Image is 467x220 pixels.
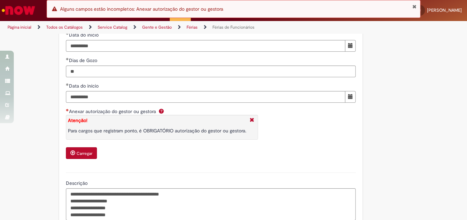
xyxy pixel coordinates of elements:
span: Ajuda para Anexar autorização do gestor ou gestora [157,108,165,114]
a: Página inicial [8,24,31,30]
a: Férias de Funcionários [212,24,255,30]
button: Mostrar calendário para Data do início [345,91,356,103]
button: Fechar Notificação [412,4,417,9]
span: Obrigatório Preenchido [66,83,69,86]
strong: Atenção! [68,117,87,123]
a: Service Catalog [98,24,127,30]
span: Alguns campos estão incompletos: Anexar autorização do gestor ou gestora [60,6,223,12]
span: Necessários [66,109,69,111]
input: Dias de Gozo [66,66,356,77]
span: Dias de Gozo [69,57,99,63]
button: Carregar anexo de Anexar autorização do gestor ou gestora Required [66,147,97,159]
p: Para cargos que registram ponto, é OBRIGATÓRIO autorização do gestor ou gestora. [68,127,246,134]
span: Obrigatório Preenchido [66,58,69,60]
small: Carregar [77,151,92,156]
a: Todos os Catálogos [46,24,83,30]
i: Fechar More information Por question_anexo_obriatorio_registro_de_ponto [248,117,256,124]
span: Data do início [69,83,100,89]
a: Gente e Gestão [142,24,172,30]
img: ServiceNow [1,3,36,17]
button: Mostrar calendário para Data do início [345,40,356,52]
span: Data do início [69,32,100,38]
a: Férias [187,24,198,30]
ul: Trilhas de página [5,21,306,34]
span: Anexar autorização do gestor ou gestora [69,108,157,114]
input: Data do início 06 April 2026 Monday [66,40,345,52]
span: Descrição [66,180,89,186]
input: Data do início 04 May 2026 Monday [66,91,345,103]
span: [PERSON_NAME] [427,7,462,13]
span: Obrigatório Preenchido [66,32,69,35]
